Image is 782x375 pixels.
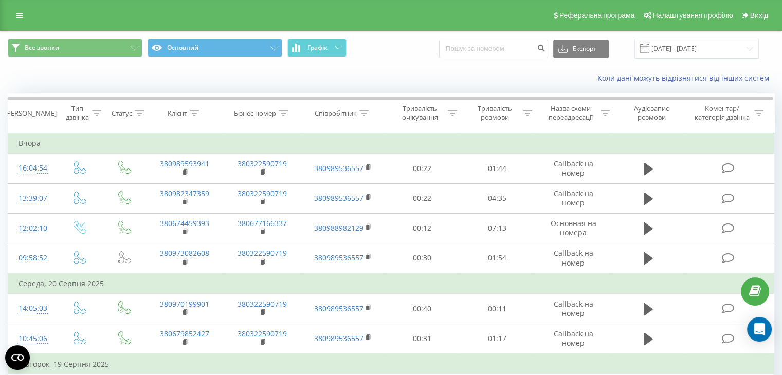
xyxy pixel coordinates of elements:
div: Open Intercom Messenger [747,317,772,342]
a: 380988982129 [314,223,363,233]
a: 380674459393 [160,218,209,228]
div: Аудіозапис розмови [622,104,682,122]
div: Статус [112,109,132,118]
td: Вівторок, 19 Серпня 2025 [8,354,774,374]
td: Основная на номера [534,213,612,243]
td: 01:17 [460,324,534,354]
td: 00:30 [385,243,460,273]
a: 380989593941 [160,159,209,168]
td: Callback на номер [534,154,612,183]
a: 380322590719 [238,329,287,339]
td: 00:22 [385,183,460,213]
a: 380989536557 [314,333,363,343]
input: Пошук за номером [439,40,548,58]
button: Графік [287,39,347,57]
a: 380322590719 [238,299,287,309]
td: Вчора [8,133,774,154]
div: Тривалість очікування [394,104,446,122]
div: Клієнт [168,109,187,118]
a: 380973082608 [160,248,209,258]
span: Все звонки [25,44,59,52]
td: 00:22 [385,154,460,183]
div: Коментар/категорія дзвінка [692,104,752,122]
span: Вихід [750,11,768,20]
a: 380322590719 [238,159,287,168]
div: [PERSON_NAME] [5,109,57,118]
a: 380989536557 [314,304,363,313]
a: 380982347359 [160,189,209,198]
div: 12:02:10 [19,218,46,238]
div: 14:05:03 [19,298,46,318]
a: Коли дані можуть відрізнятися вiд інших систем [597,73,774,83]
td: 01:44 [460,154,534,183]
a: 380970199901 [160,299,209,309]
button: Експорт [553,40,609,58]
td: Callback на номер [534,183,612,213]
a: 380989536557 [314,253,363,262]
td: 01:54 [460,243,534,273]
span: Графік [307,44,328,51]
button: Open CMP widget [5,345,30,370]
div: 09:58:52 [19,248,46,268]
div: 16:04:54 [19,158,46,178]
td: Callback на номер [534,324,612,354]
td: 04:35 [460,183,534,213]
div: Назва схеми переадресації [544,104,598,122]
a: 380322590719 [238,189,287,198]
td: Callback на номер [534,294,612,324]
td: 00:31 [385,324,460,354]
div: Співробітник [315,109,357,118]
div: 10:45:06 [19,329,46,349]
td: 00:11 [460,294,534,324]
a: 380322590719 [238,248,287,258]
a: 380989536557 [314,193,363,203]
a: 380679852427 [160,329,209,339]
span: Реферальна програма [559,11,635,20]
td: Callback на номер [534,243,612,273]
div: Бізнес номер [234,109,276,118]
div: 13:39:07 [19,189,46,209]
a: 380989536557 [314,163,363,173]
button: Основний [148,39,282,57]
button: Все звонки [8,39,142,57]
td: Середа, 20 Серпня 2025 [8,273,774,294]
div: Тривалість розмови [469,104,520,122]
td: 07:13 [460,213,534,243]
span: Налаштування профілю [652,11,733,20]
td: 00:40 [385,294,460,324]
a: 380677166337 [238,218,287,228]
div: Тип дзвінка [65,104,89,122]
td: 00:12 [385,213,460,243]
